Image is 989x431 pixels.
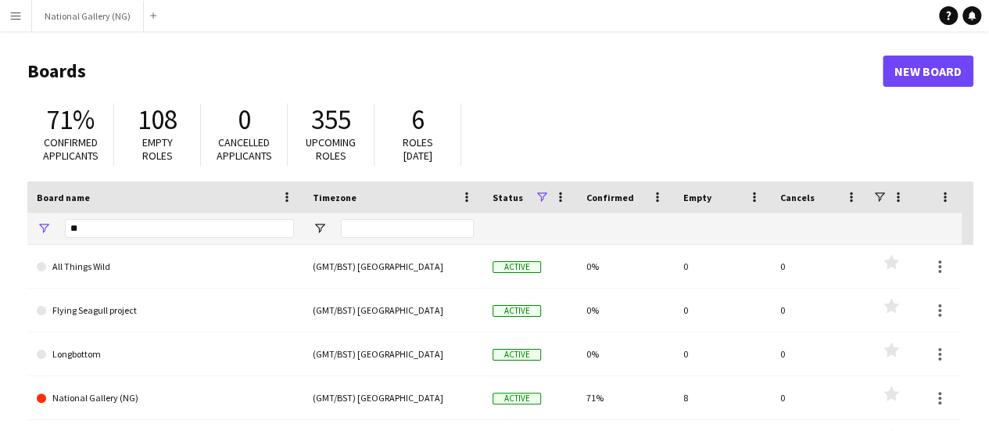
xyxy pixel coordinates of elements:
[311,102,351,137] span: 355
[306,135,356,163] span: Upcoming roles
[37,221,51,235] button: Open Filter Menu
[493,192,523,203] span: Status
[577,245,674,288] div: 0%
[303,376,483,419] div: (GMT/BST) [GEOGRAPHIC_DATA]
[577,289,674,332] div: 0%
[37,376,294,420] a: National Gallery (NG)
[138,102,177,137] span: 108
[341,219,474,238] input: Timezone Filter Input
[46,102,95,137] span: 71%
[37,289,294,332] a: Flying Seagull project
[411,102,425,137] span: 6
[493,305,541,317] span: Active
[771,376,868,419] div: 0
[674,376,771,419] div: 8
[43,135,99,163] span: Confirmed applicants
[32,1,144,31] button: National Gallery (NG)
[37,332,294,376] a: Longbottom
[313,192,357,203] span: Timezone
[217,135,272,163] span: Cancelled applicants
[586,192,634,203] span: Confirmed
[577,332,674,375] div: 0%
[674,332,771,375] div: 0
[674,289,771,332] div: 0
[65,219,294,238] input: Board name Filter Input
[303,332,483,375] div: (GMT/BST) [GEOGRAPHIC_DATA]
[493,393,541,404] span: Active
[771,332,868,375] div: 0
[142,135,173,163] span: Empty roles
[37,192,90,203] span: Board name
[37,245,294,289] a: All Things Wild
[303,289,483,332] div: (GMT/BST) [GEOGRAPHIC_DATA]
[771,245,868,288] div: 0
[577,376,674,419] div: 71%
[303,245,483,288] div: (GMT/BST) [GEOGRAPHIC_DATA]
[780,192,815,203] span: Cancels
[771,289,868,332] div: 0
[674,245,771,288] div: 0
[683,192,711,203] span: Empty
[27,59,883,83] h1: Boards
[883,56,973,87] a: New Board
[403,135,433,163] span: Roles [DATE]
[493,261,541,273] span: Active
[493,349,541,361] span: Active
[313,221,327,235] button: Open Filter Menu
[238,102,251,137] span: 0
